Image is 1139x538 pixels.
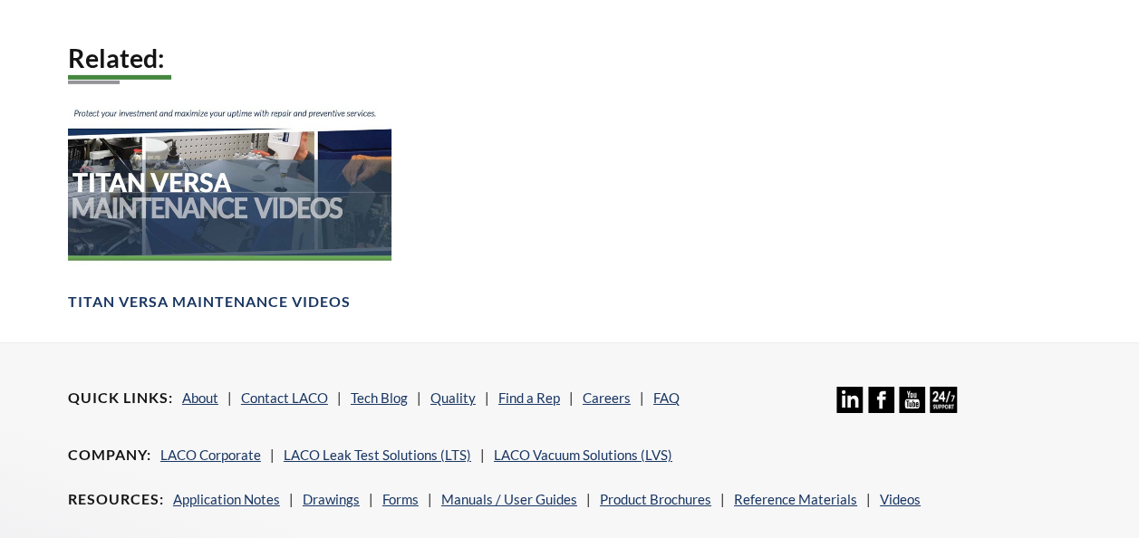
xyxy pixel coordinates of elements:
a: Contact LACO [241,389,328,406]
a: About [182,389,218,406]
a: Reference Materials [734,491,857,507]
a: LACO Corporate [160,447,261,463]
a: Find a Rep [498,389,560,406]
h4: Quick Links [68,389,173,408]
h2: Related: [68,42,1071,75]
a: LACO Leak Test Solutions (LTS) [284,447,471,463]
img: 24/7 Support Icon [930,387,956,413]
a: LACO Vacuum Solutions (LVS) [494,447,672,463]
a: 24/7 Support [930,399,956,416]
a: Application Notes [173,491,280,507]
a: TITAN VERSA Maintenance Videos BannerTITAN VERSA Maintenance Videos [68,101,391,312]
a: Drawings [303,491,360,507]
a: Forms [382,491,419,507]
a: Tech Blog [351,389,408,406]
a: Videos [880,491,921,507]
h4: Company [68,446,151,465]
h4: Resources [68,490,164,509]
a: Quality [430,389,476,406]
a: Product Brochures [600,491,711,507]
a: Careers [583,389,631,406]
h4: TITAN VERSA Maintenance Videos [68,293,351,312]
a: FAQ [653,389,680,406]
a: Manuals / User Guides [441,491,577,507]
